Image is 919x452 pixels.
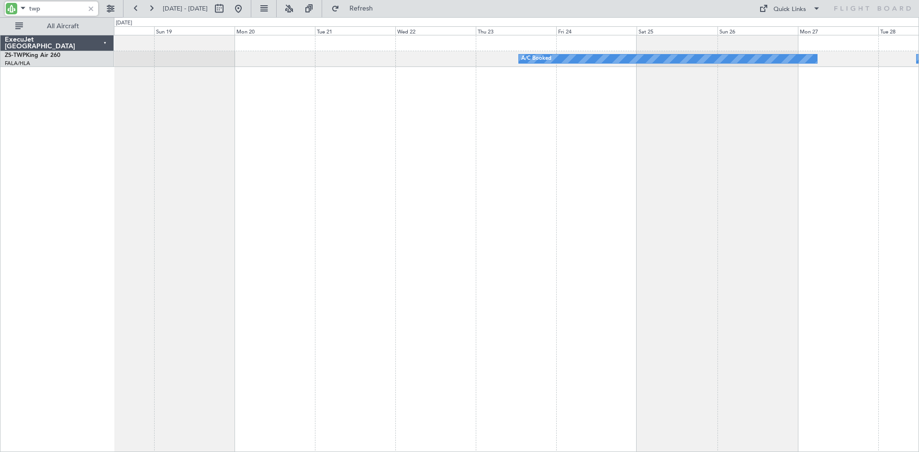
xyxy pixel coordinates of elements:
div: Mon 20 [235,26,315,35]
span: [DATE] - [DATE] [163,4,208,13]
div: A/C Booked [521,52,551,66]
div: Quick Links [773,5,806,14]
div: Sun 19 [154,26,235,35]
div: [DATE] [116,19,132,27]
div: Sat 25 [637,26,717,35]
a: FALA/HLA [5,60,30,67]
div: Mon 27 [798,26,878,35]
span: ZS-TWP [5,53,26,58]
a: ZS-TWPKing Air 260 [5,53,60,58]
div: Fri 24 [556,26,637,35]
button: Refresh [327,1,384,16]
span: Refresh [341,5,381,12]
div: Thu 23 [476,26,556,35]
div: Wed 22 [395,26,476,35]
button: Quick Links [754,1,825,16]
button: All Aircraft [11,19,104,34]
span: All Aircraft [25,23,101,30]
div: Sun 26 [717,26,798,35]
input: A/C (Reg. or Type) [29,1,84,16]
div: Tue 21 [315,26,395,35]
